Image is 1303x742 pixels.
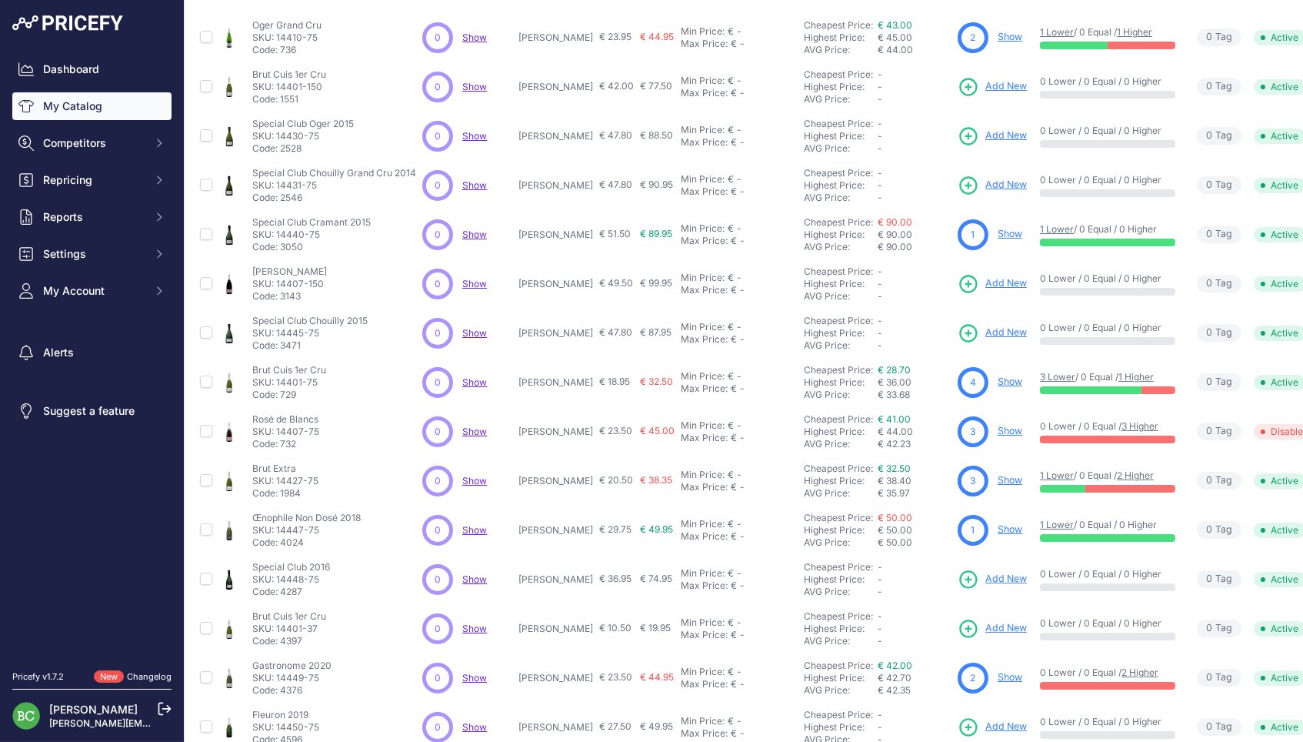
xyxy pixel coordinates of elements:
[252,241,371,253] p: Code: 3050
[462,278,487,289] span: Show
[734,124,741,136] div: -
[681,333,728,346] div: Max Price:
[640,326,671,338] span: € 87.95
[1040,125,1175,137] p: 0 Lower / 0 Equal / 0 Higher
[970,376,976,389] span: 4
[462,376,487,388] a: Show
[878,229,912,240] span: € 90.00
[728,25,734,38] div: €
[804,327,878,339] div: Highest Price:
[518,130,593,142] p: [PERSON_NAME]
[640,31,674,42] span: € 44.95
[1197,423,1241,440] span: Tag
[435,228,441,242] span: 0
[878,266,882,277] span: -
[737,136,745,149] div: -
[804,266,873,277] a: Cheapest Price:
[1118,371,1154,383] a: 1 Higher
[878,660,912,671] a: € 42.00
[1206,276,1212,291] span: 0
[878,290,882,302] span: -
[252,339,368,352] p: Code: 3471
[1040,223,1175,236] p: / 0 Equal / 0 Higher
[804,413,873,425] a: Cheapest Price:
[12,397,172,425] a: Suggest a feature
[640,277,672,289] span: € 99.95
[958,76,1027,98] a: Add New
[462,426,487,437] a: Show
[878,315,882,326] span: -
[252,278,327,290] p: SKU: 14407-150
[43,283,144,299] span: My Account
[878,19,912,31] a: € 43.00
[252,44,322,56] p: Code: 736
[462,179,487,191] span: Show
[12,55,172,652] nav: Sidebar
[640,80,672,92] span: € 77.50
[804,142,878,155] div: AVG Price:
[998,31,1022,42] a: Show
[640,228,672,239] span: € 89.95
[12,277,172,305] button: My Account
[804,426,878,438] div: Highest Price:
[462,524,487,536] a: Show
[681,419,725,432] div: Min Price:
[728,124,734,136] div: €
[1040,420,1175,433] p: 0 Lower / 0 Equal /
[804,19,873,31] a: Cheapest Price:
[462,475,487,486] a: Show
[435,179,441,192] span: 0
[252,290,327,302] p: Code: 3143
[878,216,912,228] a: € 90.00
[681,321,725,333] div: Min Price:
[252,93,326,105] p: Code: 1551
[49,717,362,729] a: [PERSON_NAME][EMAIL_ADDRESS][DOMAIN_NAME][PERSON_NAME]
[878,44,951,56] div: € 44.00
[681,432,728,444] div: Max Price:
[681,222,725,235] div: Min Price:
[1040,223,1074,235] a: 1 Lower
[998,376,1022,387] a: Show
[734,75,741,87] div: -
[435,425,441,439] span: 0
[958,569,1027,590] a: Add New
[252,327,368,339] p: SKU: 14445-75
[731,432,737,444] div: €
[985,720,1027,734] span: Add New
[878,167,882,179] span: -
[734,321,741,333] div: -
[804,315,873,326] a: Cheapest Price:
[878,389,951,401] div: € 33.68
[518,229,593,241] p: [PERSON_NAME]
[958,323,1027,344] a: Add New
[462,721,487,733] a: Show
[728,272,734,284] div: €
[518,327,593,339] p: [PERSON_NAME]
[1121,420,1158,432] a: 3 Higher
[518,179,593,192] p: [PERSON_NAME]
[599,129,632,141] span: € 47.80
[681,185,728,198] div: Max Price:
[462,672,487,684] a: Show
[1040,174,1175,186] p: 0 Lower / 0 Equal / 0 Higher
[252,376,326,389] p: SKU: 14401-75
[435,376,441,389] span: 0
[640,179,673,190] span: € 90.95
[681,38,728,50] div: Max Price:
[734,419,741,432] div: -
[728,419,734,432] div: €
[599,228,631,239] span: € 51.50
[681,25,725,38] div: Min Price:
[681,173,725,185] div: Min Price:
[731,235,737,247] div: €
[728,321,734,333] div: €
[878,413,911,425] a: € 41.00
[737,284,745,296] div: -
[681,124,725,136] div: Min Price:
[985,178,1027,192] span: Add New
[252,426,319,438] p: SKU: 14407-75
[1206,178,1212,192] span: 0
[804,179,878,192] div: Highest Price:
[599,179,632,190] span: € 47.80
